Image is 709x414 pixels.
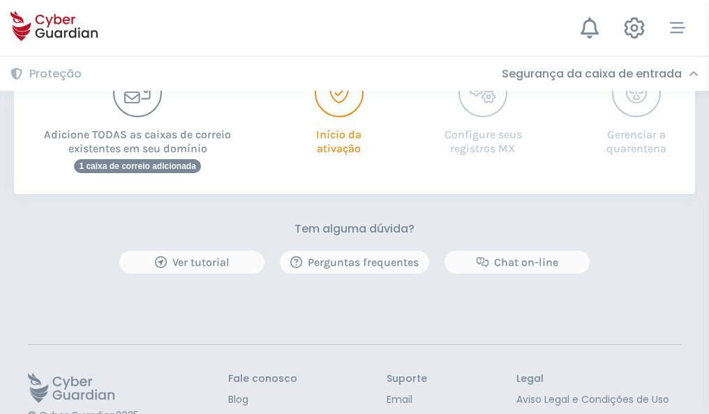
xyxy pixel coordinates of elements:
[502,67,699,81] div: Segurança da caixa de entrada
[598,68,674,156] button: Gerenciar a quarentena
[387,373,427,385] h3: Suporte
[516,392,681,407] a: Aviso Legal e Condições de Uso
[130,254,254,271] div: Ver tutorial
[598,117,674,156] p: Gerenciar a quarentena
[516,373,681,385] h3: Legal
[35,117,240,156] p: Adicione TODAS as caixas de correio existentes em seu domínio
[228,392,297,407] a: Blog
[310,117,367,156] p: Início da ativação
[119,250,265,274] button: Ver tutorial
[444,250,590,274] button: Chat on-line
[502,67,682,81] h3: Segurança da caixa de entrada
[387,392,427,407] a: Email
[35,68,240,173] button: Adicione TODAS as caixas de correio existentes em seu domínio1 caixa de correio adicionada
[279,250,430,274] button: Perguntas frequentes
[228,373,297,385] h3: Fale conosco
[290,254,419,271] div: Perguntas frequentes
[455,254,579,271] div: Chat on-line
[294,222,415,236] h3: Tem alguma dúvida?
[438,117,529,156] p: Configure seus registros MX
[74,159,200,173] span: 1 caixa de correio adicionada
[29,67,82,81] h3: Proteção
[310,68,367,156] button: Início da ativação
[438,68,529,156] button: Configure seus registros MX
